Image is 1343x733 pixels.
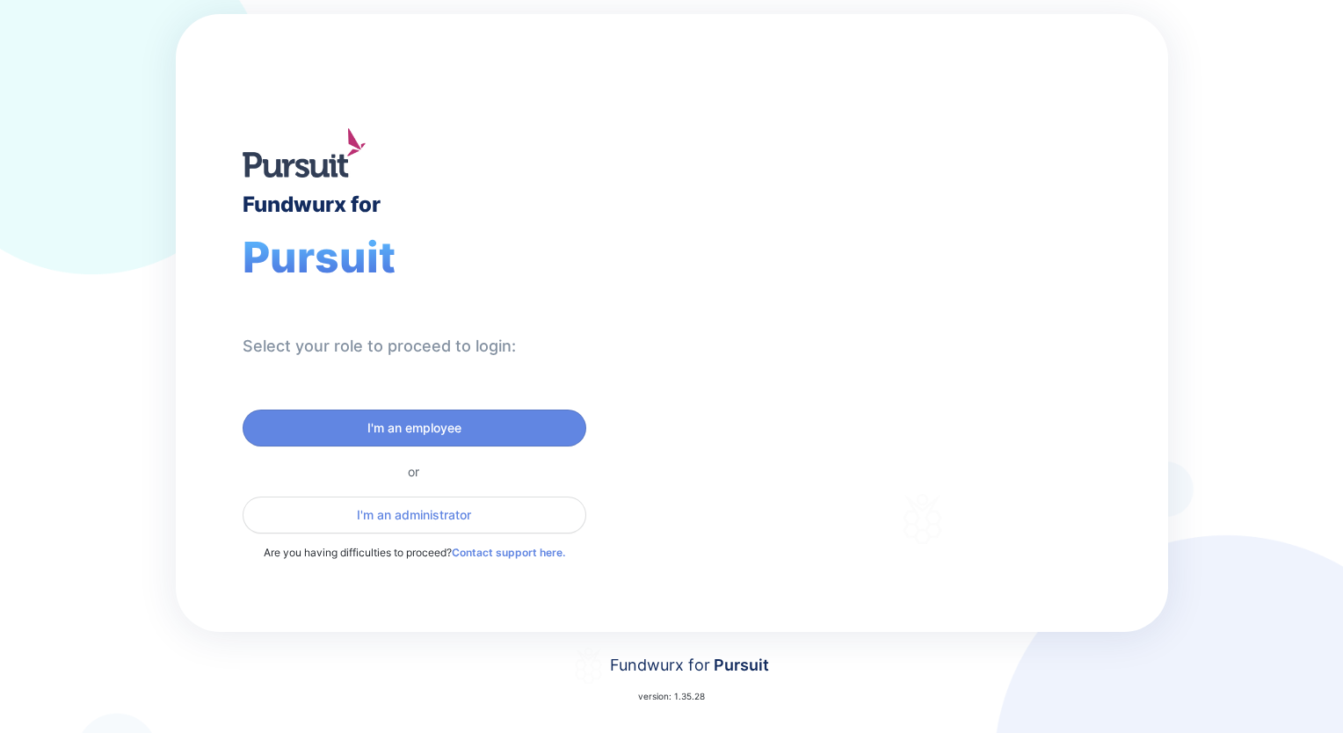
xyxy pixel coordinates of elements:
[772,271,974,313] div: Fundwurx
[452,546,565,559] a: Contact support here.
[243,192,381,217] div: Fundwurx for
[710,656,769,674] span: Pursuit
[367,419,461,437] span: I'm an employee
[772,247,910,264] div: Welcome to
[243,231,396,283] span: Pursuit
[243,464,586,479] div: or
[610,653,769,678] div: Fundwurx for
[772,349,1073,398] div: Thank you for choosing Fundwurx as your partner in driving positive social impact!
[357,506,471,524] span: I'm an administrator
[243,128,366,178] img: logo.jpg
[243,410,586,446] button: I'm an employee
[638,689,705,703] p: version: 1.35.28
[243,336,516,357] div: Select your role to proceed to login:
[243,497,586,533] button: I'm an administrator
[243,544,586,562] p: Are you having difficulties to proceed?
